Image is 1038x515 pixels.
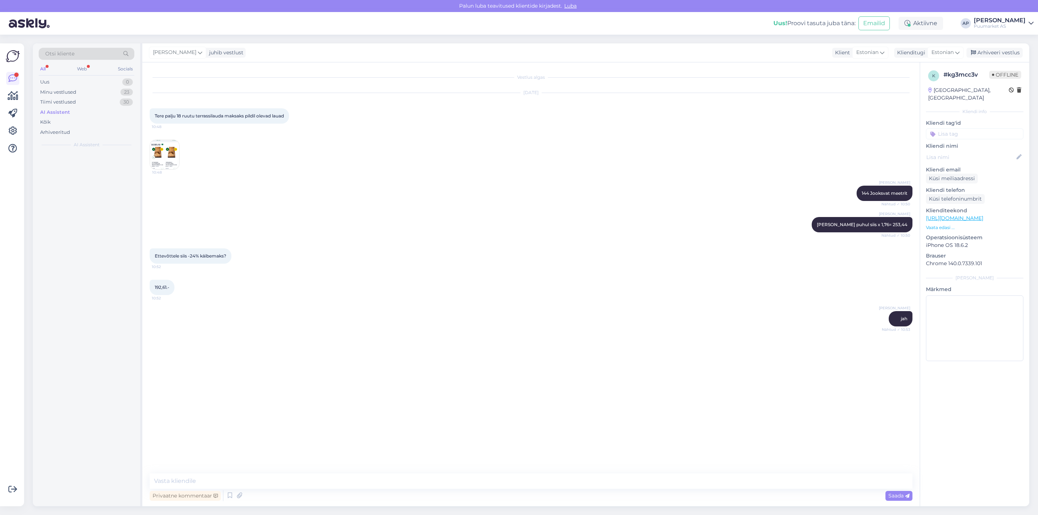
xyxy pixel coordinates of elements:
p: Märkmed [926,286,1023,293]
p: Kliendi telefon [926,186,1023,194]
div: Vestlus algas [150,74,912,81]
span: Luba [562,3,579,9]
span: [PERSON_NAME] [879,305,910,311]
div: AP [961,18,971,28]
div: 0 [122,78,133,86]
div: Privaatne kommentaar [150,491,221,501]
div: Kõik [40,119,51,126]
span: k [932,73,935,78]
span: 10:48 [152,124,179,129]
span: 10:52 [152,295,179,301]
div: Web [76,64,88,74]
p: Kliendi email [926,166,1023,174]
span: Nähtud ✓ 10:50 [881,233,910,238]
div: Klienditugi [894,49,925,57]
span: jah [901,316,907,321]
span: Ettevõttele siis -24% käibemaks? [155,253,226,259]
span: Offline [989,71,1021,79]
span: Estonian [856,49,879,57]
div: Socials [116,64,134,74]
span: 10:48 [152,170,180,175]
span: 10:52 [152,264,179,270]
a: [PERSON_NAME]Puumarket AS [974,18,1034,29]
div: Küsi telefoninumbrit [926,194,985,204]
div: Küsi meiliaadressi [926,174,978,183]
div: # kg3mcc3v [943,70,989,79]
span: 144 Jooksvat meetrit [862,190,907,196]
p: Brauser [926,252,1023,260]
span: Tere palju 18 ruutu terrassilauda maksaks pildil olevad lauad [155,113,284,119]
p: Vaata edasi ... [926,224,1023,231]
span: [PERSON_NAME] [879,211,910,217]
div: Proovi tasuta juba täna: [773,19,856,28]
span: Otsi kliente [45,50,74,58]
div: Klient [832,49,850,57]
div: Tiimi vestlused [40,98,76,106]
input: Lisa tag [926,128,1023,139]
img: Attachment [150,140,179,169]
div: Arhiveeritud [40,129,70,136]
button: Emailid [858,16,890,30]
div: juhib vestlust [206,49,243,57]
img: Askly Logo [6,49,20,63]
input: Lisa nimi [926,153,1015,161]
div: 23 [120,89,133,96]
p: Kliendi tag'id [926,119,1023,127]
a: [URL][DOMAIN_NAME] [926,215,983,221]
span: [PERSON_NAME] [879,180,910,185]
div: All [39,64,47,74]
p: iPhone OS 18.6.2 [926,241,1023,249]
span: Saada [888,492,910,499]
p: Kliendi nimi [926,142,1023,150]
span: [PERSON_NAME] puhul siis x 1,76= 253,44 [817,222,907,227]
span: 192,61.- [155,284,169,290]
div: Aktiivne [899,17,943,30]
span: Estonian [931,49,954,57]
div: [PERSON_NAME] [974,18,1026,23]
div: Arhiveeri vestlus [966,48,1023,58]
div: Puumarket AS [974,23,1026,29]
p: Chrome 140.0.7339.101 [926,260,1023,267]
div: Uus [40,78,49,86]
div: [PERSON_NAME] [926,275,1023,281]
span: Nähtud ✓ 10:50 [881,201,910,207]
div: AI Assistent [40,109,70,116]
p: Operatsioonisüsteem [926,234,1023,241]
div: 30 [120,98,133,106]
b: Uus! [773,20,787,27]
span: AI Assistent [74,142,100,148]
p: Klienditeekond [926,207,1023,214]
span: [PERSON_NAME] [153,49,196,57]
div: Kliendi info [926,108,1023,115]
div: Minu vestlused [40,89,76,96]
div: [DATE] [150,89,912,96]
div: [GEOGRAPHIC_DATA], [GEOGRAPHIC_DATA] [928,86,1009,102]
span: Nähtud ✓ 10:53 [882,327,910,332]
